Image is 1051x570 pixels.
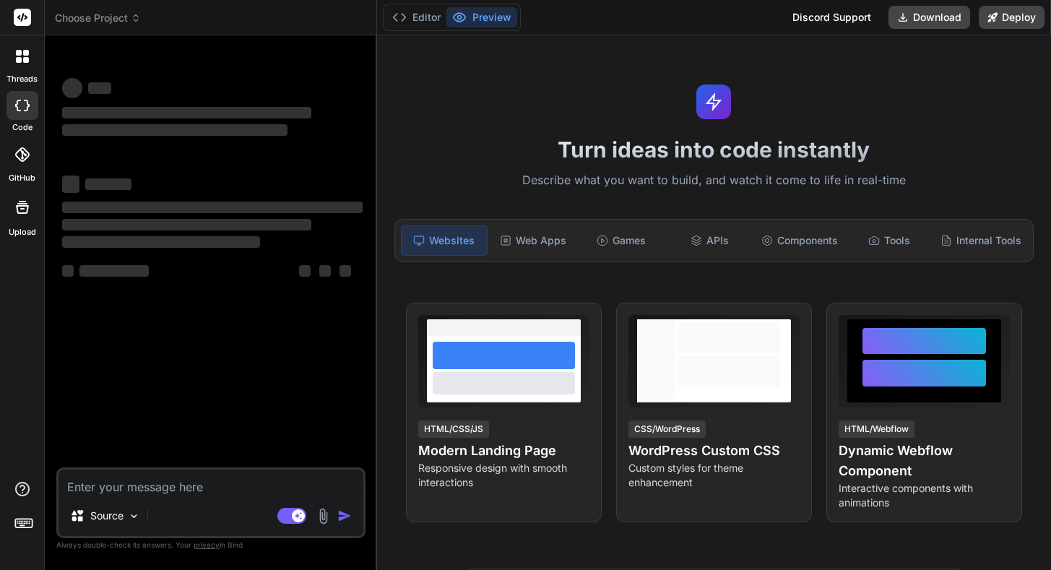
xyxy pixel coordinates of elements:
span: ‌ [79,265,149,277]
span: ‌ [62,219,311,230]
div: Components [756,225,844,256]
span: ‌ [319,265,331,277]
p: Always double-check its answers. Your in Bind [56,538,366,552]
label: Upload [9,226,36,238]
h4: WordPress Custom CSS [628,441,800,461]
span: privacy [194,540,220,549]
img: Pick Models [128,510,140,522]
div: HTML/CSS/JS [418,420,489,438]
span: ‌ [85,178,131,190]
span: ‌ [62,107,311,118]
span: ‌ [62,265,74,277]
span: ‌ [62,236,260,248]
span: ‌ [62,78,82,98]
div: Web Apps [490,225,576,256]
div: CSS/WordPress [628,420,706,438]
div: Discord Support [784,6,880,29]
img: attachment [315,508,332,524]
label: GitHub [9,172,35,184]
span: ‌ [299,265,311,277]
p: Custom styles for theme enhancement [628,461,800,490]
span: ‌ [88,82,111,94]
div: Internal Tools [935,225,1027,256]
h4: Dynamic Webflow Component [839,441,1010,481]
span: ‌ [62,176,79,193]
div: Websites [401,225,488,256]
p: Responsive design with smooth interactions [418,461,589,490]
span: ‌ [62,202,363,213]
div: HTML/Webflow [839,420,914,438]
label: threads [7,73,38,85]
p: Interactive components with animations [839,481,1010,510]
p: Source [90,509,124,523]
label: code [12,121,33,134]
button: Deploy [979,6,1044,29]
button: Editor [386,7,446,27]
div: Tools [847,225,932,256]
div: Games [579,225,664,256]
div: APIs [667,225,752,256]
img: icon [337,509,352,523]
span: ‌ [339,265,351,277]
button: Preview [446,7,517,27]
span: ‌ [62,124,287,136]
button: Download [888,6,970,29]
p: Describe what you want to build, and watch it come to life in real-time [386,171,1042,190]
h4: Modern Landing Page [418,441,589,461]
span: Choose Project [55,11,141,25]
h1: Turn ideas into code instantly [386,137,1042,163]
